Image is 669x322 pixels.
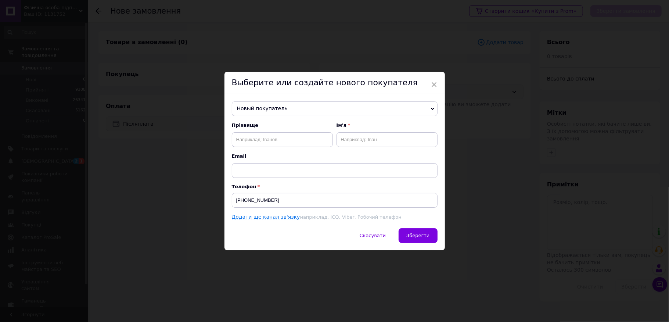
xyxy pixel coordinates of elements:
[406,233,429,238] span: Зберегти
[360,233,386,238] span: Скасувати
[232,214,300,220] a: Додати ще канал зв'язку
[337,122,438,129] span: Ім'я
[431,78,438,91] span: ×
[232,153,438,160] span: Email
[232,132,333,147] input: Наприклад: Іванов
[232,101,438,116] span: Новый покупатель
[232,184,438,189] p: Телефон
[232,122,333,129] span: Прізвище
[352,228,393,243] button: Скасувати
[224,72,445,94] div: Выберите или создайте нового покупателя
[232,193,438,208] input: +38 096 0000000
[399,228,437,243] button: Зберегти
[337,132,438,147] input: Наприклад: Іван
[300,214,402,220] span: наприклад, ICQ, Viber, Робочий телефон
